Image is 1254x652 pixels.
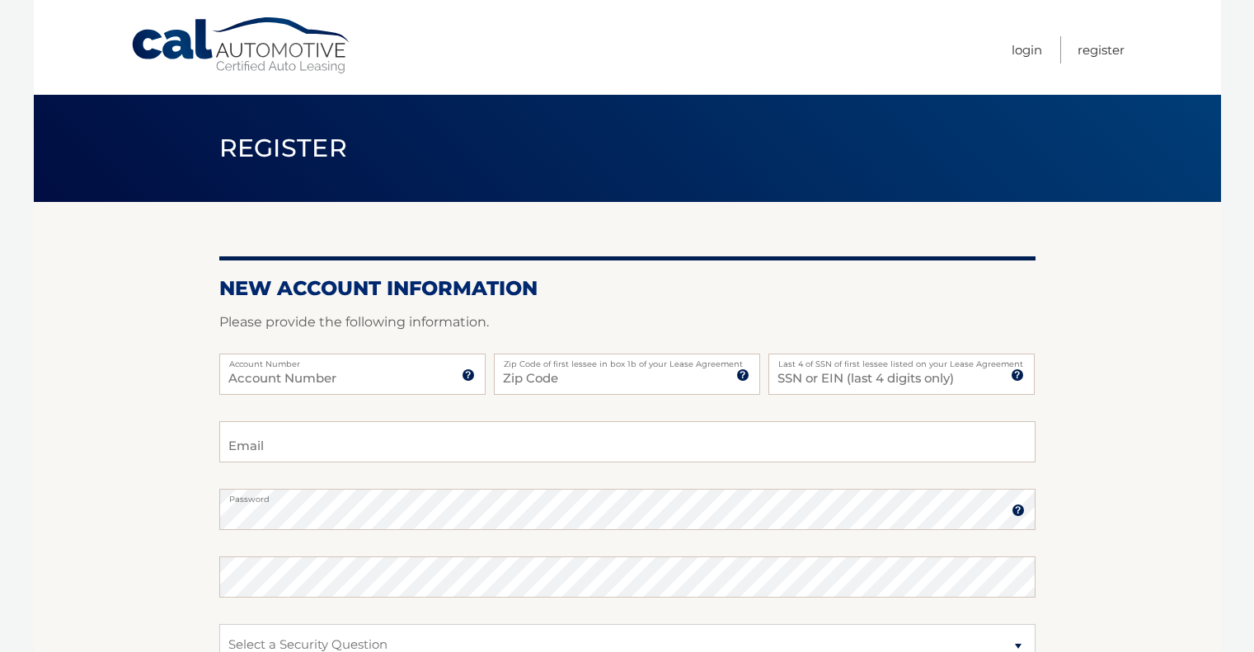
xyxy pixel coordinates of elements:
[130,16,353,75] a: Cal Automotive
[219,489,1036,502] label: Password
[1078,36,1125,63] a: Register
[219,311,1036,334] p: Please provide the following information.
[219,421,1036,462] input: Email
[494,354,760,395] input: Zip Code
[1012,36,1042,63] a: Login
[462,368,475,382] img: tooltip.svg
[219,354,486,395] input: Account Number
[768,354,1035,395] input: SSN or EIN (last 4 digits only)
[219,133,348,163] span: Register
[1011,368,1024,382] img: tooltip.svg
[219,354,486,367] label: Account Number
[768,354,1035,367] label: Last 4 of SSN of first lessee listed on your Lease Agreement
[219,276,1036,301] h2: New Account Information
[1012,504,1025,517] img: tooltip.svg
[494,354,760,367] label: Zip Code of first lessee in box 1b of your Lease Agreement
[736,368,749,382] img: tooltip.svg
